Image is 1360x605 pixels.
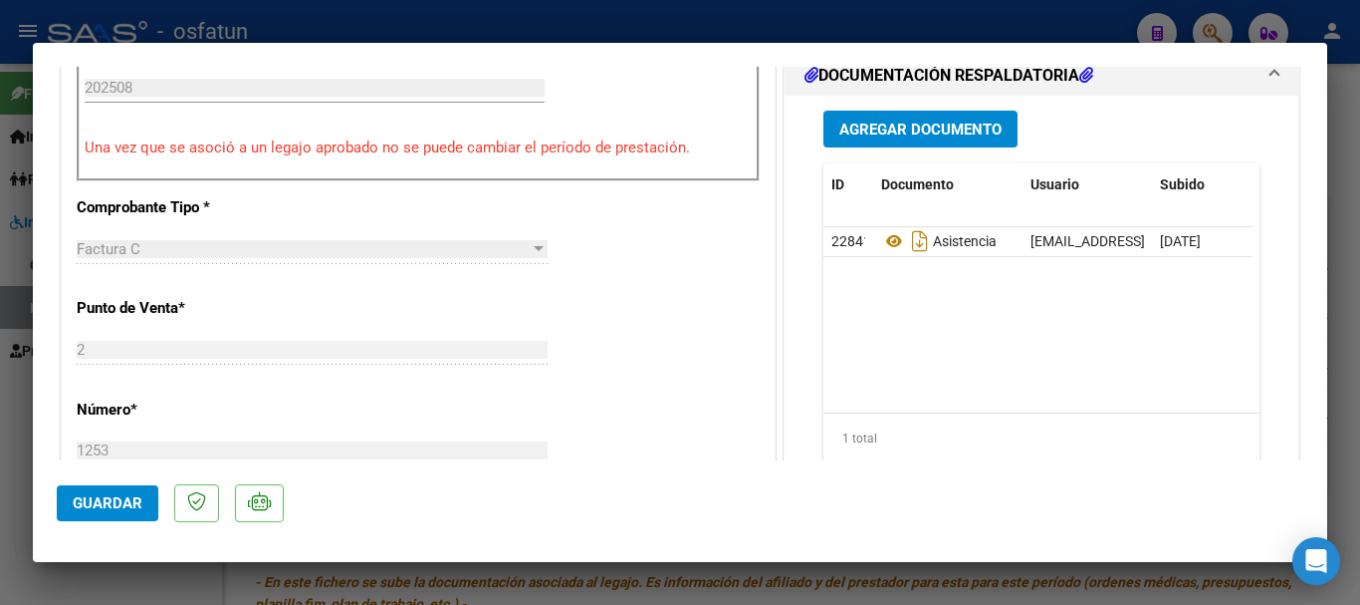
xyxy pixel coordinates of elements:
[77,196,282,219] p: Comprobante Tipo *
[1160,176,1205,192] span: Subido
[907,225,933,257] i: Descargar documento
[57,485,158,521] button: Guardar
[785,56,1298,96] mat-expansion-panel-header: DOCUMENTACIÓN RESPALDATORIA
[839,121,1002,139] span: Agregar Documento
[881,233,997,249] span: Asistencia
[77,297,282,320] p: Punto de Venta
[77,399,282,422] p: Número
[85,137,752,159] p: Una vez que se asoció a un legajo aprobado no se puede cambiar el período de prestación.
[1030,176,1079,192] span: Usuario
[1160,233,1201,249] span: [DATE]
[831,176,844,192] span: ID
[1022,163,1152,206] datatable-header-cell: Usuario
[73,494,142,512] span: Guardar
[873,163,1022,206] datatable-header-cell: Documento
[823,111,1018,148] button: Agregar Documento
[881,176,954,192] span: Documento
[804,64,1093,88] h1: DOCUMENTACIÓN RESPALDATORIA
[823,414,1259,463] div: 1 total
[1251,163,1351,206] datatable-header-cell: Acción
[785,96,1298,509] div: DOCUMENTACIÓN RESPALDATORIA
[77,240,140,258] span: Factura C
[1152,163,1251,206] datatable-header-cell: Subido
[823,163,873,206] datatable-header-cell: ID
[831,233,871,249] span: 22841
[1292,537,1340,585] div: Open Intercom Messenger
